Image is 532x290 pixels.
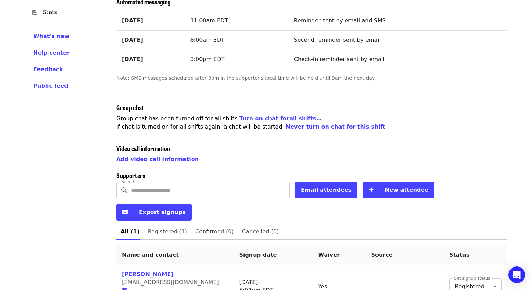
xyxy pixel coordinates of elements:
[289,11,507,30] td: Reminder sent by email and SMS
[190,37,224,43] span: 8:00am EDT
[33,65,63,74] button: Feedback
[508,266,525,283] div: Open Intercom Messenger
[238,223,283,240] a: Cancelled (0)
[233,245,312,265] th: Signup date
[33,49,70,56] span: Help center
[286,123,385,131] button: Never turn on chat for this shift
[121,187,127,194] i: search icon
[239,115,322,122] a: Turn on chat forall shifts…
[449,252,470,258] span: Status
[116,115,385,130] span: Group chat has been turned off for all shifts . If chat is turned on for all shifts again, a chat...
[365,245,444,265] th: Source
[122,37,143,43] strong: [DATE]
[190,56,224,63] span: 3:00pm EDT
[33,49,100,57] a: Help center
[312,245,365,265] th: Waiver
[33,32,100,40] a: What's new
[122,56,143,63] strong: [DATE]
[122,17,143,24] strong: [DATE]
[139,209,186,215] span: Export signups
[131,182,290,198] input: Search
[122,271,174,278] a: [PERSON_NAME]
[116,103,144,112] span: Group chat
[295,182,357,198] button: Email attendees
[122,209,128,215] i: envelope icon
[121,180,135,184] label: Search
[43,8,103,17] span: Stats
[116,223,144,240] a: All (1)
[191,223,238,240] a: Confirmed (0)
[289,30,507,50] td: Second reminder sent by email
[242,227,279,236] span: Cancelled (0)
[195,227,234,236] span: Confirmed (0)
[385,187,428,193] span: New attendee
[289,50,507,69] td: Check-in reminder sent by email
[363,182,434,198] button: New attendee
[32,9,37,16] i: chart-bar icon
[121,227,140,236] span: All (1)
[33,82,100,90] a: Public feed
[122,279,219,286] span: [EMAIL_ADDRESS][DOMAIN_NAME]
[116,144,170,153] span: Video call information
[33,33,70,39] span: What's new
[369,187,374,193] i: plus icon
[116,171,145,180] span: Supporters
[454,276,490,280] label: Set signup status
[144,223,191,240] a: Registered (1)
[116,204,192,221] button: Export signups
[116,245,233,265] th: Name and contact
[190,17,228,24] span: 11:00am EDT
[116,156,199,162] a: Add video call information
[25,4,108,21] a: Stats
[33,83,68,89] span: Public feed
[148,227,187,236] span: Registered (1)
[301,187,352,193] span: Email attendees
[116,75,376,81] span: Note: SMS messages scheduled after 9pm in the supporter's local time will be held until 9am the n...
